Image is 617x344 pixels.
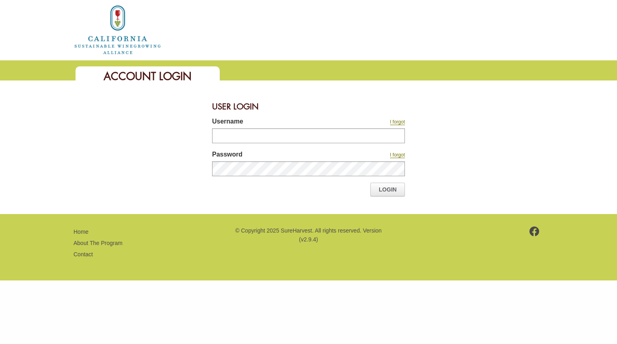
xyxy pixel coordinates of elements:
label: Password [212,150,337,161]
a: I forgot [390,152,405,158]
span: Account Login [104,69,192,83]
div: User Login [212,97,405,117]
a: Home [74,229,88,235]
p: © Copyright 2025 SureHarvest. All rights reserved. Version (v2.9.4) [234,226,383,244]
img: logo_cswa2x.png [74,4,162,56]
a: I forgot [390,119,405,125]
a: Contact [74,251,93,257]
a: Home [74,26,162,33]
label: Username [212,117,337,128]
a: About The Program [74,240,123,246]
img: footer-facebook.png [529,227,539,236]
a: Login [370,183,405,196]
